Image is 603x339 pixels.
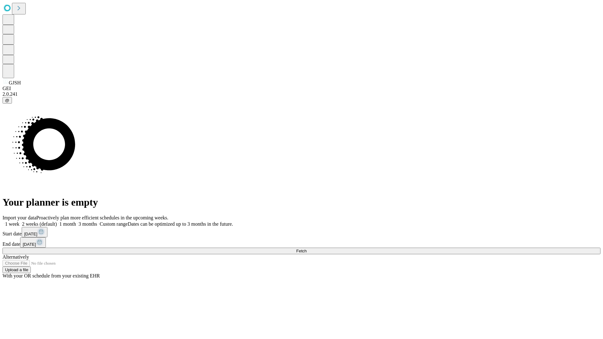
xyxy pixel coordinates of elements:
span: @ [5,98,9,103]
span: Alternatively [3,254,29,260]
h1: Your planner is empty [3,196,600,208]
span: Dates can be optimized up to 3 months in the future. [128,221,233,227]
button: Upload a file [3,266,31,273]
span: Import your data [3,215,36,220]
span: Custom range [100,221,128,227]
span: Fetch [296,249,307,253]
div: Start date [3,227,600,237]
div: 2.0.241 [3,91,600,97]
span: Proactively plan more efficient schedules in the upcoming weeks. [36,215,168,220]
button: [DATE] [22,227,47,237]
span: 3 months [79,221,97,227]
span: GJSH [9,80,21,85]
button: Fetch [3,248,600,254]
button: [DATE] [20,237,46,248]
div: End date [3,237,600,248]
div: GEI [3,86,600,91]
button: @ [3,97,12,104]
span: With your OR schedule from your existing EHR [3,273,100,278]
span: 1 month [59,221,76,227]
span: [DATE] [24,232,37,236]
span: 1 week [5,221,19,227]
span: [DATE] [23,242,36,247]
span: 2 weeks (default) [22,221,57,227]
